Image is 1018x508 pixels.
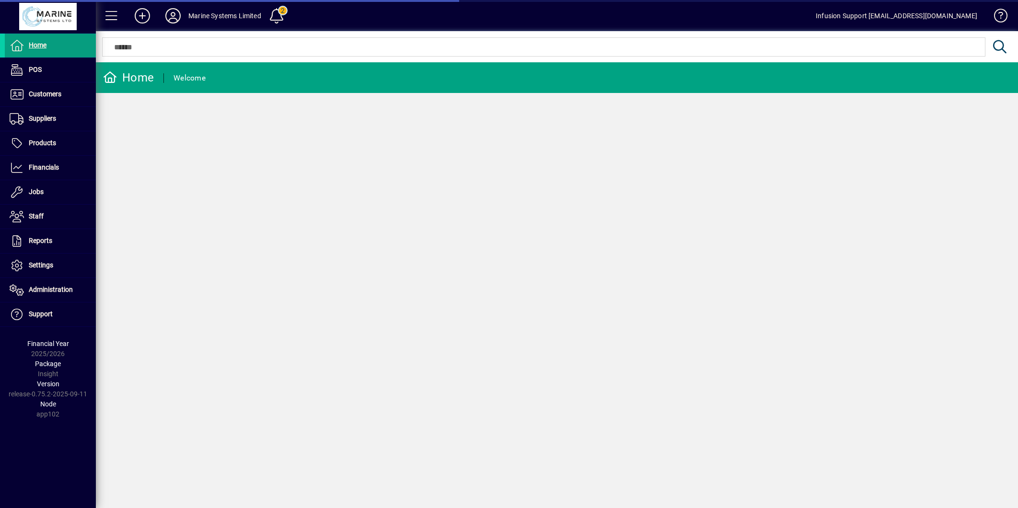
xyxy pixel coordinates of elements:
[5,254,96,277] a: Settings
[5,229,96,253] a: Reports
[5,131,96,155] a: Products
[5,205,96,229] a: Staff
[5,302,96,326] a: Support
[5,58,96,82] a: POS
[174,70,206,86] div: Welcome
[5,180,96,204] a: Jobs
[127,7,158,24] button: Add
[5,107,96,131] a: Suppliers
[29,212,44,220] span: Staff
[35,360,61,368] span: Package
[29,188,44,196] span: Jobs
[29,90,61,98] span: Customers
[37,380,59,388] span: Version
[29,115,56,122] span: Suppliers
[816,8,977,23] div: Infusion Support [EMAIL_ADDRESS][DOMAIN_NAME]
[29,41,46,49] span: Home
[29,310,53,318] span: Support
[987,2,1006,33] a: Knowledge Base
[40,400,56,408] span: Node
[29,139,56,147] span: Products
[27,340,69,347] span: Financial Year
[29,237,52,244] span: Reports
[5,156,96,180] a: Financials
[29,286,73,293] span: Administration
[5,278,96,302] a: Administration
[103,70,154,85] div: Home
[5,82,96,106] a: Customers
[29,163,59,171] span: Financials
[29,66,42,73] span: POS
[188,8,261,23] div: Marine Systems Limited
[158,7,188,24] button: Profile
[29,261,53,269] span: Settings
